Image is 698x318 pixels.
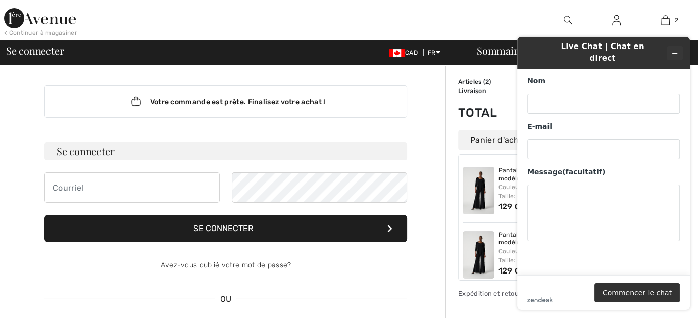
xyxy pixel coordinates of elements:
a: Pantalon Palazzo classique modèle 161096 [498,167,606,183]
div: Sommaire [465,46,692,56]
a: Avez-vous oublié votre mot de passe? [161,261,291,269]
div: Couleur: Noir Taille: 4 [498,247,606,265]
span: Se connecter [6,46,64,56]
span: 2 [675,16,678,25]
td: Livraison [458,86,512,96]
div: Expédition et retour sans interruption [458,289,610,298]
span: 2 [485,78,489,85]
a: Pantalon Palazzo classique modèle 161096 [498,231,606,247]
div: Panier d'achat ( articles) [458,130,610,150]
span: Chat [22,7,43,16]
td: Total [458,96,512,130]
span: FR [428,49,440,56]
h3: Se connecter [44,142,407,160]
div: Votre commande est prête. Finalisez votre achat ! [44,85,407,118]
div: < Continuer à magasiner [4,28,77,37]
img: Mon panier [661,14,670,26]
a: Se connecter [604,14,629,27]
input: Courriel [44,172,220,203]
img: Canadian Dollar [389,49,405,57]
img: Mes infos [612,14,621,26]
img: Pantalon Palazzo classique modèle 161096 [463,231,494,279]
iframe: Trouvez des informations supplémentaires ici [509,29,698,318]
span: 129 CA$ [498,266,531,276]
button: Se connecter [44,215,407,242]
a: 2 [641,14,689,26]
img: Pantalon Palazzo classique modèle 161096 [463,167,494,214]
div: Couleur: Noir Taille: 4 [498,183,606,201]
img: recherche [564,14,572,26]
td: Articles ( ) [458,77,512,86]
span: 129 CA$ [498,202,531,211]
span: CAD [389,49,422,56]
img: 1ère Avenue [4,8,76,28]
span: OU [215,293,237,305]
